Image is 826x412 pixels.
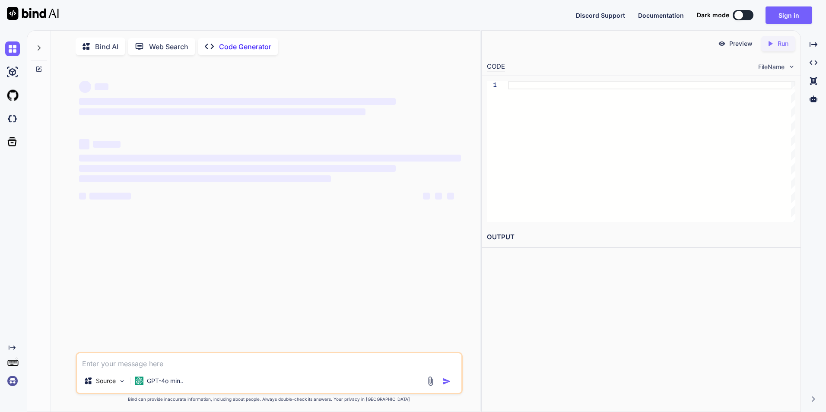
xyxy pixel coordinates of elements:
div: CODE [487,62,505,72]
span: ‌ [423,193,430,200]
span: FileName [758,63,785,71]
span: Dark mode [697,11,729,19]
p: GPT-4o min.. [147,377,184,385]
h2: OUTPUT [482,227,801,247]
span: ‌ [79,175,331,182]
span: ‌ [79,193,86,200]
span: Documentation [638,12,684,19]
img: signin [5,374,20,388]
p: Preview [729,39,753,48]
p: Web Search [149,41,188,52]
span: ‌ [79,155,461,162]
img: githubLight [5,88,20,103]
img: icon [442,377,451,386]
p: Bind AI [95,41,118,52]
span: Discord Support [576,12,625,19]
span: ‌ [95,83,108,90]
p: Source [96,377,116,385]
img: ai-studio [5,65,20,79]
img: chat [5,41,20,56]
span: ‌ [447,193,454,200]
p: Run [778,39,788,48]
img: preview [718,40,726,48]
span: ‌ [79,165,396,172]
span: ‌ [79,108,365,115]
img: Pick Models [118,377,126,385]
div: 1 [487,81,497,89]
img: chevron down [788,63,795,70]
p: Code Generator [219,41,271,52]
span: ‌ [79,139,89,149]
span: ‌ [435,193,442,200]
span: ‌ [79,98,396,105]
img: Bind AI [7,7,59,20]
span: ‌ [79,81,91,93]
button: Documentation [638,11,684,20]
span: ‌ [93,141,121,148]
button: Sign in [766,6,812,24]
p: Bind can provide inaccurate information, including about people. Always double-check its answers.... [76,396,463,402]
img: attachment [426,376,435,386]
span: ‌ [89,193,131,200]
img: GPT-4o mini [135,377,143,385]
button: Discord Support [576,11,625,20]
img: darkCloudIdeIcon [5,111,20,126]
